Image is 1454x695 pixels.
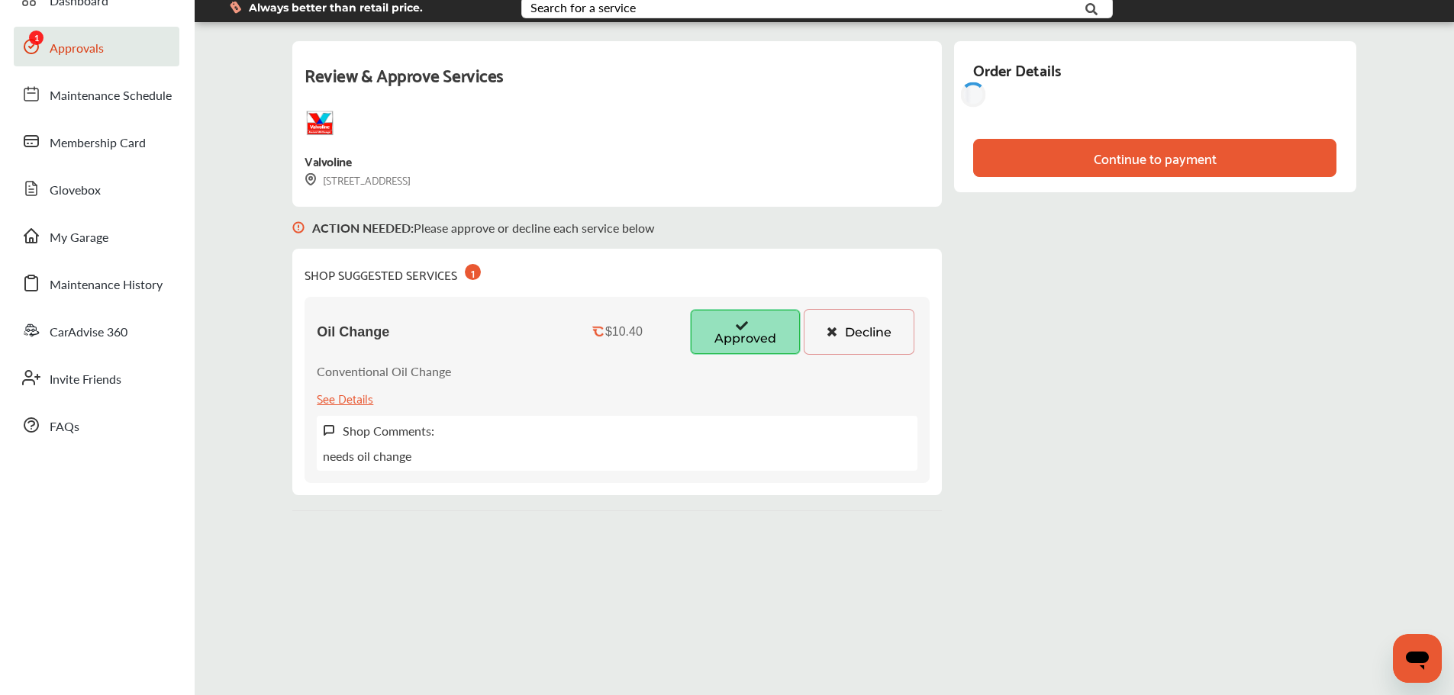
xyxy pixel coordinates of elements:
[343,422,434,439] label: Shop Comments:
[50,370,121,390] span: Invite Friends
[230,1,241,14] img: dollor_label_vector.a70140d1.svg
[690,309,801,355] button: Approved
[305,60,930,108] div: Review & Approve Services
[323,424,335,437] img: svg+xml;base64,PHN2ZyB3aWR0aD0iMTYiIGhlaWdodD0iMTciIHZpZXdCb3g9IjAgMCAxNiAxNyIgZmlsbD0ibm9uZSIgeG...
[50,417,79,437] span: FAQs
[1393,634,1442,683] iframe: Button to launch messaging window
[973,56,1061,82] div: Order Details
[50,275,163,295] span: Maintenance History
[305,261,481,285] div: SHOP SUGGESTED SERVICES
[14,310,179,350] a: CarAdvise 360
[50,86,172,106] span: Maintenance Schedule
[14,169,179,208] a: Glovebox
[605,325,643,339] div: $10.40
[50,323,127,343] span: CarAdvise 360
[50,228,108,248] span: My Garage
[14,74,179,114] a: Maintenance Schedule
[465,264,481,280] div: 1
[317,362,451,380] p: Conventional Oil Change
[305,150,351,171] div: Valvoline
[317,324,389,340] span: Oil Change
[292,207,305,249] img: svg+xml;base64,PHN2ZyB3aWR0aD0iMTYiIGhlaWdodD0iMTciIHZpZXdCb3g9IjAgMCAxNiAxNyIgZmlsbD0ibm9uZSIgeG...
[14,216,179,256] a: My Garage
[312,219,414,236] b: ACTION NEEDED :
[323,447,411,465] p: needs oil change
[1094,150,1217,166] div: Continue to payment
[317,388,373,408] div: See Details
[249,2,423,13] span: Always better than retail price.
[305,108,335,138] img: logo-valvoline.png
[14,358,179,397] a: Invite Friends
[14,27,179,66] a: Approvals
[312,219,655,236] p: Please approve or decline each service below
[14,263,179,303] a: Maintenance History
[305,173,317,186] img: svg+xml;base64,PHN2ZyB3aWR0aD0iMTYiIGhlaWdodD0iMTciIHZpZXdCb3g9IjAgMCAxNiAxNyIgZmlsbD0ibm9uZSIgeG...
[14,405,179,445] a: FAQs
[804,309,914,355] button: Decline
[305,171,411,188] div: [STREET_ADDRESS]
[50,134,146,153] span: Membership Card
[14,121,179,161] a: Membership Card
[530,2,636,14] div: Search for a service
[50,39,104,59] span: Approvals
[50,181,101,201] span: Glovebox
